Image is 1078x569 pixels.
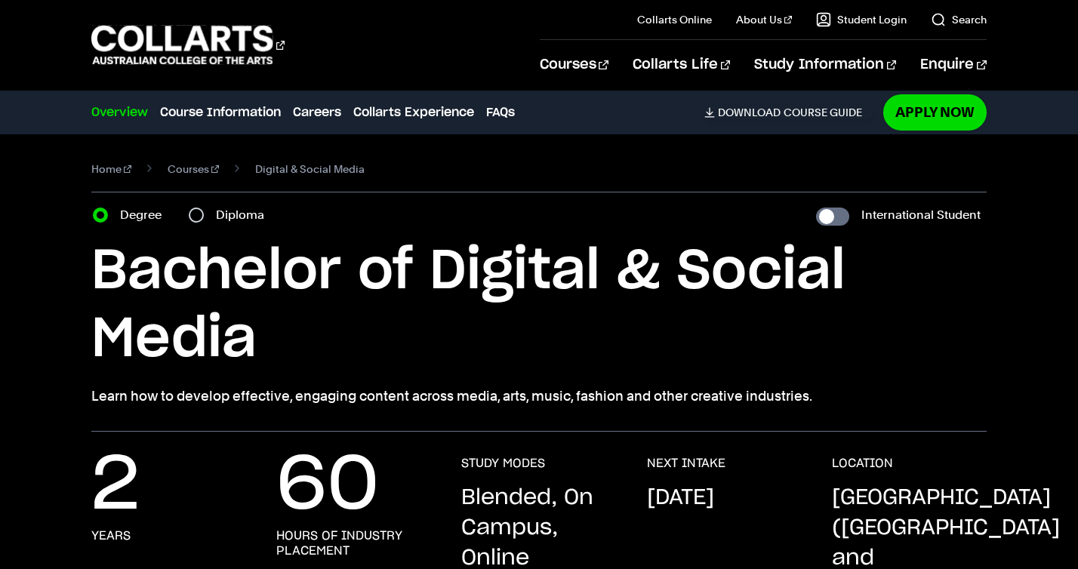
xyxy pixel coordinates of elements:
[168,158,219,180] a: Courses
[255,158,365,180] span: Digital & Social Media
[486,103,515,121] a: FAQs
[540,40,608,90] a: Courses
[718,106,781,119] span: Download
[91,238,986,374] h1: Bachelor of Digital & Social Media
[633,40,730,90] a: Collarts Life
[754,40,896,90] a: Study Information
[920,40,986,90] a: Enquire
[91,528,131,543] h3: years
[883,94,987,130] a: Apply Now
[647,456,725,471] h3: NEXT INTAKE
[91,158,131,180] a: Home
[91,103,148,121] a: Overview
[931,12,987,27] a: Search
[736,12,792,27] a: About Us
[216,205,273,226] label: Diploma
[91,386,986,407] p: Learn how to develop effective, engaging content across media, arts, music, fashion and other cre...
[461,456,545,471] h3: STUDY MODES
[647,483,714,513] p: [DATE]
[91,23,285,66] div: Go to homepage
[861,205,981,226] label: International Student
[293,103,341,121] a: Careers
[353,103,474,121] a: Collarts Experience
[637,12,712,27] a: Collarts Online
[276,528,431,558] h3: hours of industry placement
[160,103,281,121] a: Course Information
[704,106,874,119] a: DownloadCourse Guide
[276,456,379,516] p: 60
[120,205,171,226] label: Degree
[91,456,140,516] p: 2
[832,456,893,471] h3: LOCATION
[816,12,907,27] a: Student Login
